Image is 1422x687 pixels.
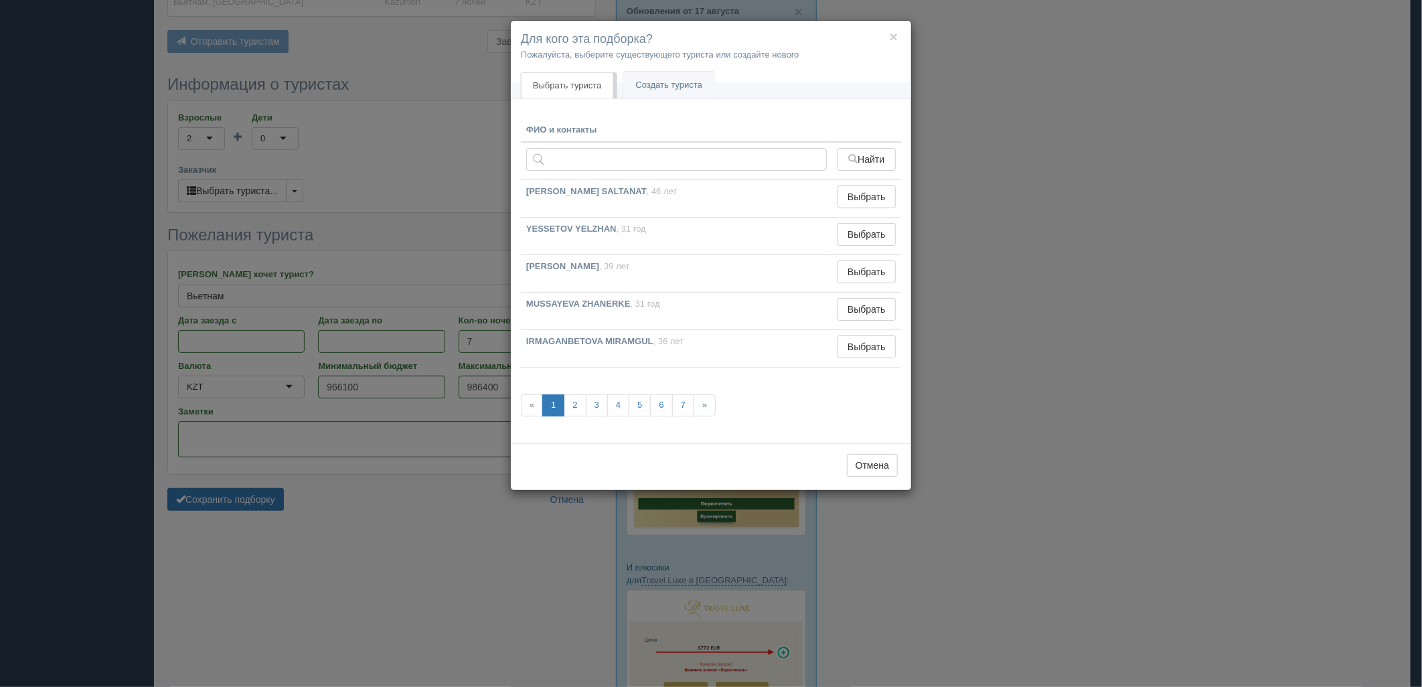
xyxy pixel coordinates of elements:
button: Выбрать [838,260,896,283]
a: 4 [607,394,629,416]
a: Создать туриста [623,72,714,99]
p: Пожалуйста, выберите существующего туриста или создайте нового [521,48,901,61]
span: , 31 год [617,224,646,234]
button: × [890,29,898,44]
a: Выбрать туриста [521,72,613,99]
button: Выбрать [838,223,896,246]
button: Выбрать [838,335,896,358]
a: 3 [586,394,608,416]
a: » [694,394,716,416]
span: , 46 лет [647,186,678,196]
a: 1 [542,394,564,416]
span: « [521,394,543,416]
input: Поиск по ФИО, паспорту или контактам [526,148,827,171]
a: 6 [650,394,672,416]
b: MUSSAYEVA ZHANERKE [526,299,631,309]
span: , 39 лет [599,261,630,271]
b: IRMAGANBETOVA MIRAMGUL [526,336,653,346]
button: Выбрать [838,298,896,321]
span: , 36 лет [653,336,684,346]
b: YESSETOV YELZHAN [526,224,617,234]
a: 2 [564,394,586,416]
th: ФИО и контакты [521,119,832,143]
b: [PERSON_NAME] [526,261,599,271]
button: Отмена [847,454,898,477]
h4: Для кого эта подборка? [521,31,901,48]
a: 5 [629,394,651,416]
button: Выбрать [838,185,896,208]
b: [PERSON_NAME] SALTANAT [526,186,647,196]
a: 7 [672,394,694,416]
span: , 31 год [631,299,660,309]
button: Найти [838,148,896,171]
